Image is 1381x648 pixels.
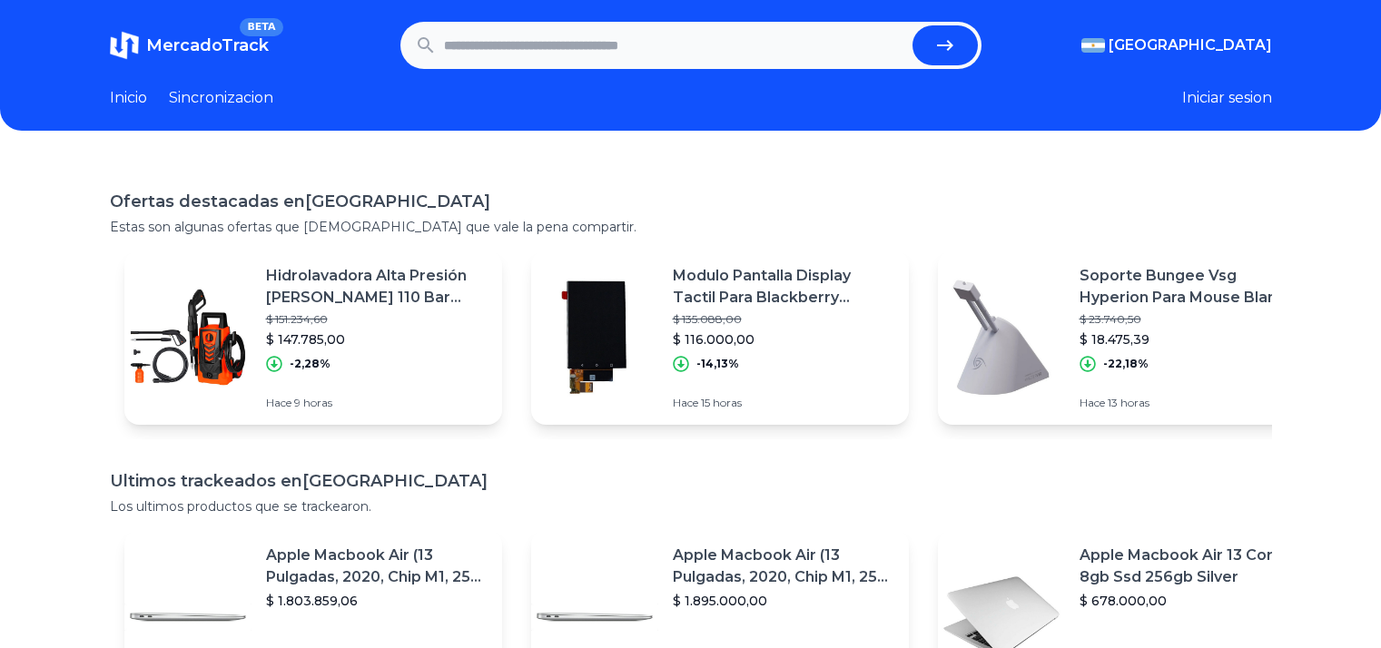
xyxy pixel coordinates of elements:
[266,545,488,588] p: Apple Macbook Air (13 Pulgadas, 2020, Chip M1, 256 Gb De Ssd, 8 Gb De Ram) - Plata
[110,468,1272,494] h1: Ultimos trackeados en [GEOGRAPHIC_DATA]
[266,330,488,349] p: $ 147.785,00
[531,250,909,425] a: Featured imageModulo Pantalla Display Tactil Para Blackberry Keyone$ 135.088,00$ 116.000,00-14,13...
[1080,265,1301,309] p: Soporte Bungee Vsg Hyperion Para Mouse Blanco Camade Esports
[290,357,330,371] p: -2,28%
[696,357,739,371] p: -14,13%
[110,497,1272,515] p: Los ultimos productos que se trackearon.
[1103,357,1149,371] p: -22,18%
[1080,545,1301,588] p: Apple Macbook Air 13 Core I5 8gb Ssd 256gb Silver
[673,592,894,610] p: $ 1.895.000,00
[1080,312,1301,327] p: $ 23.740,50
[1081,38,1105,53] img: Argentina
[266,592,488,610] p: $ 1.803.859,06
[110,218,1272,236] p: Estas son algunas ofertas que [DEMOGRAPHIC_DATA] que vale la pena compartir.
[110,189,1272,214] h1: Ofertas destacadas en [GEOGRAPHIC_DATA]
[1080,330,1301,349] p: $ 18.475,39
[938,274,1065,401] img: Featured image
[1080,396,1301,410] p: Hace 13 horas
[110,31,139,60] img: MercadoTrack
[240,18,282,36] span: BETA
[673,545,894,588] p: Apple Macbook Air (13 Pulgadas, 2020, Chip M1, 256 Gb De Ssd, 8 Gb De Ram) - Plata
[124,250,502,425] a: Featured imageHidrolavadora Alta Presión [PERSON_NAME] 110 Bar 7l/min 1400w$ 151.234,60$ 147.785,...
[266,396,488,410] p: Hace 9 horas
[1080,592,1301,610] p: $ 678.000,00
[673,265,894,309] p: Modulo Pantalla Display Tactil Para Blackberry Keyone
[110,87,147,109] a: Inicio
[266,265,488,309] p: Hidrolavadora Alta Presión [PERSON_NAME] 110 Bar 7l/min 1400w
[531,274,658,401] img: Featured image
[1109,34,1272,56] span: [GEOGRAPHIC_DATA]
[673,330,894,349] p: $ 116.000,00
[938,250,1316,425] a: Featured imageSoporte Bungee Vsg Hyperion Para Mouse Blanco Camade Esports$ 23.740,50$ 18.475,39-...
[169,87,273,109] a: Sincronizacion
[146,35,269,55] span: MercadoTrack
[1182,87,1272,109] button: Iniciar sesion
[266,312,488,327] p: $ 151.234,60
[110,31,269,60] a: MercadoTrackBETA
[673,396,894,410] p: Hace 15 horas
[1081,34,1272,56] button: [GEOGRAPHIC_DATA]
[673,312,894,327] p: $ 135.088,00
[124,274,252,401] img: Featured image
